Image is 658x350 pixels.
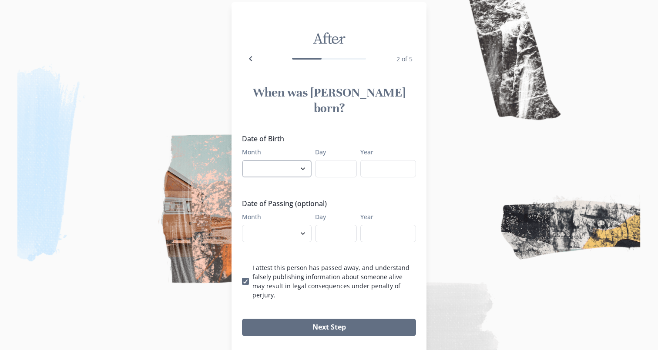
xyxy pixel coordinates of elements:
[360,212,411,221] label: Year
[315,212,352,221] label: Day
[242,198,411,209] legend: Date of Passing (optional)
[242,147,306,157] label: Month
[242,212,306,221] label: Month
[315,147,352,157] label: Day
[242,50,259,67] button: Back
[242,133,411,144] legend: Date of Birth
[242,319,416,336] button: Next Step
[242,85,416,116] h1: When was [PERSON_NAME] born?
[396,55,413,63] span: 2 of 5
[360,147,411,157] label: Year
[252,263,416,300] p: I attest this person has passed away, and understand falsely publishing information about someone...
